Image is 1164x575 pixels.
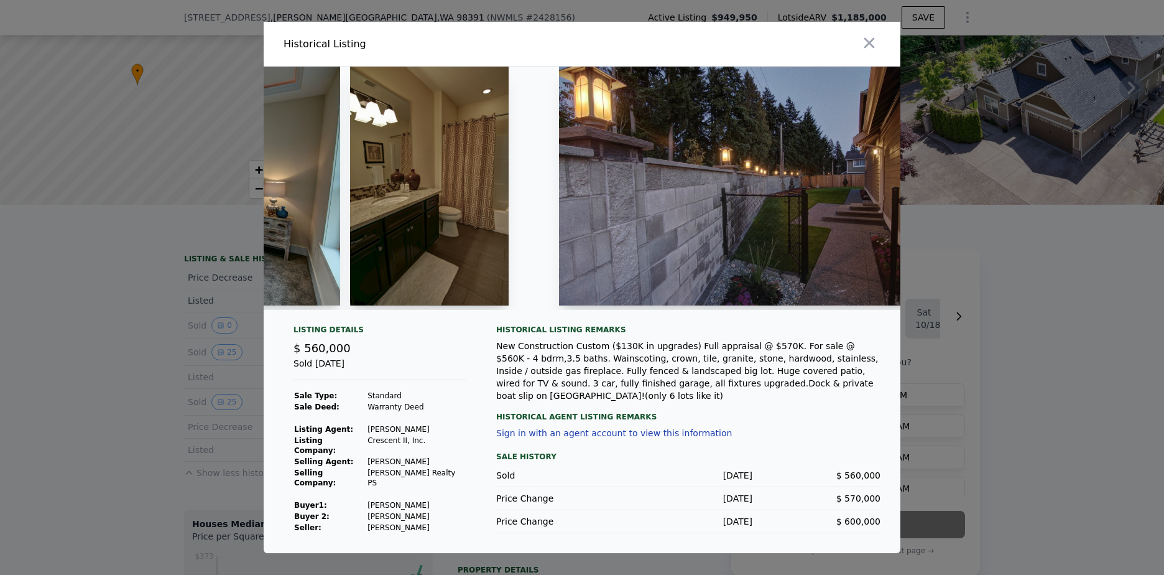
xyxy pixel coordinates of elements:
td: [PERSON_NAME] [367,456,466,467]
td: [PERSON_NAME] [367,500,466,511]
div: Historical Listing remarks [496,325,880,335]
div: Sale History [496,449,880,464]
strong: Sale Type: [294,391,337,400]
strong: Selling Agent: [294,457,354,466]
img: Property Img [350,67,508,306]
td: [PERSON_NAME] [367,522,466,533]
div: Listing Details [293,325,466,340]
strong: Listing Company: [294,436,336,455]
strong: Sale Deed: [294,403,339,411]
div: Historical Listing [284,37,577,52]
div: [DATE] [624,469,752,482]
td: Warranty Deed [367,401,466,413]
td: Crescent II, Inc. [367,435,466,456]
span: $ 600,000 [836,517,880,526]
div: Price Change [496,515,624,528]
div: Sold [496,469,624,482]
td: [PERSON_NAME] [367,511,466,522]
div: Price Change [496,492,624,505]
td: [PERSON_NAME] [367,424,466,435]
button: Sign in with an agent account to view this information [496,428,732,438]
strong: Selling Company: [294,469,336,487]
span: $ 560,000 [293,342,351,355]
td: [PERSON_NAME] Realty PS [367,467,466,489]
div: [DATE] [624,492,752,505]
strong: Buyer 1 : [294,501,327,510]
div: Sold [DATE] [293,357,466,380]
div: [DATE] [624,515,752,528]
span: $ 570,000 [836,493,880,503]
div: Historical Agent Listing Remarks [496,402,880,422]
div: New Construction Custom ($130K in upgrades) Full appraisal @ $570K. For sale @ $560K - 4 bdrm,3.5... [496,340,880,402]
strong: Listing Agent: [294,425,353,434]
strong: Buyer 2: [294,512,330,521]
strong: Seller : [294,523,321,532]
img: Property Img [559,67,918,306]
td: Standard [367,390,466,401]
span: $ 560,000 [836,470,880,480]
